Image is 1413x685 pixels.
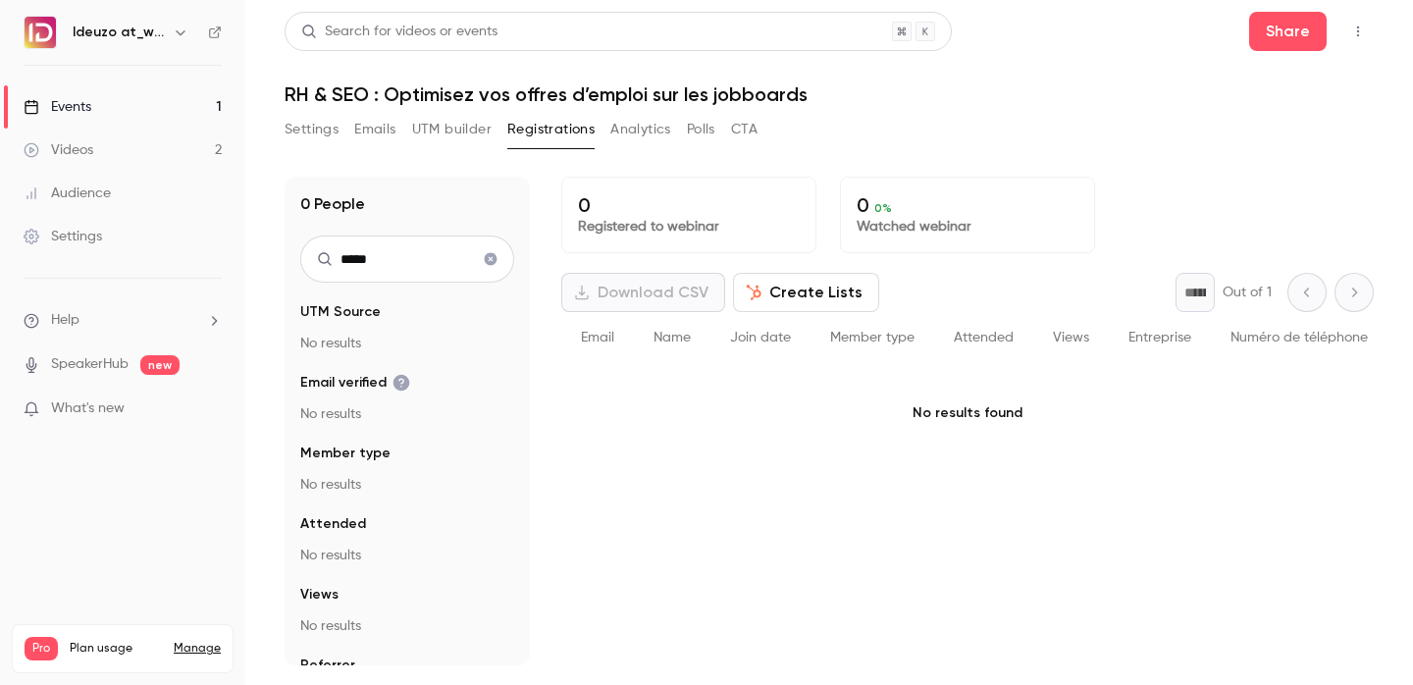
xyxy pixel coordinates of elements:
[1230,331,1368,344] span: Numéro de téléphone
[301,22,497,42] div: Search for videos or events
[285,114,339,145] button: Settings
[51,354,129,375] a: SpeakerHub
[300,373,410,393] span: Email verified
[70,641,162,657] span: Plan usage
[25,17,56,48] img: Ideuzo at_work
[412,114,492,145] button: UTM builder
[24,310,222,331] li: help-dropdown-opener
[687,114,715,145] button: Polls
[300,302,381,322] span: UTM Source
[285,82,1374,106] h1: RH & SEO : Optimisez vos offres d’emploi sur les jobboards
[24,227,102,246] div: Settings
[578,217,800,237] p: Registered to webinar
[578,193,800,217] p: 0
[300,514,366,534] span: Attended
[300,404,514,424] p: No results
[300,546,514,565] p: No results
[198,400,222,418] iframe: Noticeable Trigger
[24,184,111,203] div: Audience
[654,331,691,344] span: Name
[354,114,395,145] button: Emails
[24,97,91,117] div: Events
[300,475,514,495] p: No results
[857,217,1078,237] p: Watched webinar
[733,273,879,312] button: Create Lists
[830,331,915,344] span: Member type
[300,334,514,353] p: No results
[874,201,892,215] span: 0 %
[1249,12,1327,51] button: Share
[730,331,791,344] span: Join date
[300,585,339,605] span: Views
[561,364,1374,462] p: No results found
[1223,283,1272,302] p: Out of 1
[581,331,614,344] span: Email
[51,398,125,419] span: What's new
[1053,331,1089,344] span: Views
[857,193,1078,217] p: 0
[300,192,365,216] h1: 0 People
[25,637,58,660] span: Pro
[610,114,671,145] button: Analytics
[475,243,506,275] button: Clear search
[24,140,93,160] div: Videos
[51,310,79,331] span: Help
[731,114,758,145] button: CTA
[954,331,1014,344] span: Attended
[300,444,391,463] span: Member type
[140,355,180,375] span: new
[1128,331,1191,344] span: Entreprise
[300,616,514,636] p: No results
[174,641,221,657] a: Manage
[73,23,165,42] h6: Ideuzo at_work
[507,114,595,145] button: Registrations
[300,656,355,675] span: Referrer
